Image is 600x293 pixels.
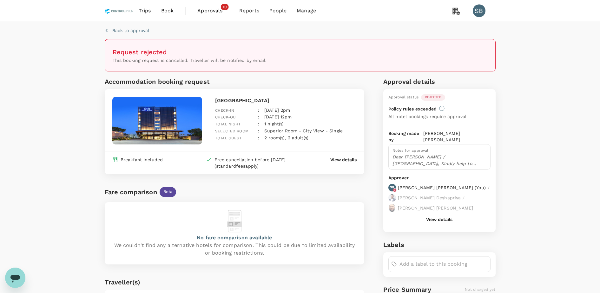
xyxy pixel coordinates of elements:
p: [DATE] 12pm [264,114,292,120]
div: Approval status [388,94,419,101]
p: This booking request is cancelled. Traveller will be notified by email. [113,57,488,63]
iframe: Button to launch messaging window [5,268,25,288]
img: avatar-67b4218f54620.jpeg [388,204,396,212]
p: No fare comparison available [197,234,272,242]
p: All hotel bookings require approval [388,113,466,120]
p: / [463,195,465,201]
div: Breakfast included [121,156,163,163]
input: Add a label to this booking [399,259,488,269]
p: Booking made by [388,130,423,143]
button: View details [426,217,452,222]
p: [PERSON_NAME] Deshapriya [398,195,461,201]
p: We couldn't find any alternative hotels for comparison. This could be due to limited availability... [112,242,357,257]
span: Total guest [215,136,242,140]
span: Book [161,7,174,15]
span: Total night [215,122,241,126]
div: Free cancellation before [DATE] (standard apply) [214,156,305,169]
p: Back to approval [112,27,149,34]
p: [PERSON_NAME] [PERSON_NAME] [398,205,473,211]
img: avatar-67a5bcb800f47.png [388,194,396,202]
span: Check-in [215,108,234,113]
p: [PERSON_NAME] [PERSON_NAME] ( You ) [398,184,486,191]
span: Rejected [421,95,445,99]
p: / [488,184,490,191]
div: : [253,116,259,128]
span: fees [236,163,246,169]
div: SB [473,4,485,17]
p: 2 room(s), 2 adult(s) [264,135,308,141]
p: 1 night(s) [264,121,284,127]
p: [PERSON_NAME] [PERSON_NAME] [423,130,491,143]
span: Manage [297,7,316,15]
p: Superior Room - City View - Single [264,128,343,134]
button: Back to approval [105,27,149,34]
img: Control Union Malaysia Sdn. Bhd. [105,4,134,18]
img: hotel-alternative-empty-logo [227,210,242,232]
span: Trips [139,7,151,15]
p: [DATE] 2pm [264,107,290,113]
p: Approver [388,175,491,181]
span: Selected room [215,129,248,133]
button: View details [330,156,357,163]
span: Check-out [215,115,238,119]
div: : [253,109,259,121]
h6: Request rejected [113,47,488,57]
h6: Labels [383,240,496,250]
div: : [253,123,259,135]
span: Approvals [197,7,229,15]
div: : [253,102,259,114]
div: Fare comparison [105,187,157,197]
p: Policy rules exceeded [388,106,437,112]
span: Reports [239,7,259,15]
h6: Accommodation booking request [105,77,233,87]
span: Notes for approval [392,148,429,153]
p: SB [390,185,394,190]
img: hotel [112,97,202,144]
p: [GEOGRAPHIC_DATA] [215,97,357,104]
span: Beta [160,189,176,195]
div: : [253,130,259,142]
h6: Approval details [383,77,496,87]
h6: Traveller(s) [105,277,365,287]
p: Dear [PERSON_NAME] / [GEOGRAPHIC_DATA], Kindly help to approve flight as below audit details Clie... [392,154,486,166]
span: People [269,7,287,15]
span: Not charged yet [465,287,495,292]
span: 10 [221,4,229,10]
